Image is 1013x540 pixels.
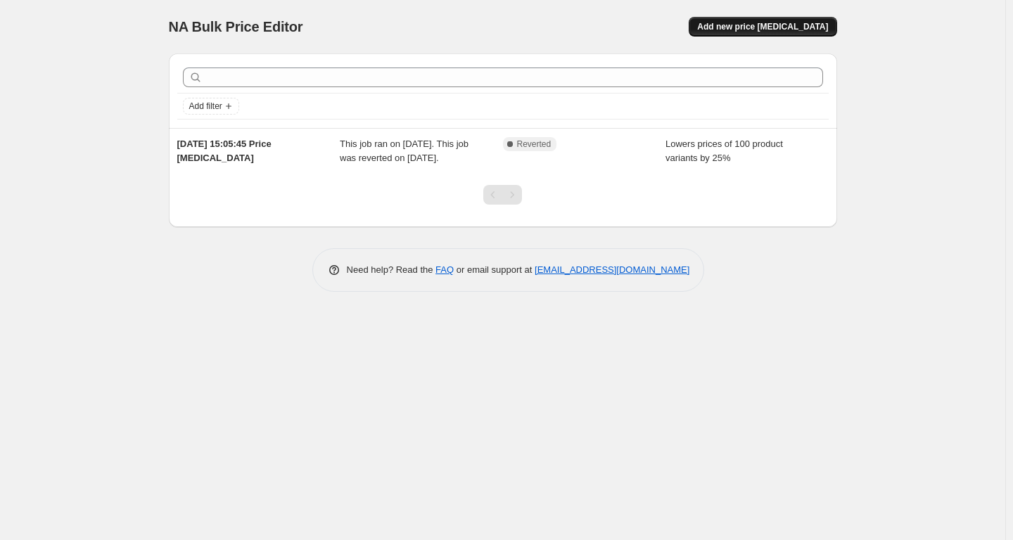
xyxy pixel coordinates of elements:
span: NA Bulk Price Editor [169,19,303,34]
span: Lowers prices of 100 product variants by 25% [665,139,783,163]
a: [EMAIL_ADDRESS][DOMAIN_NAME] [535,264,689,275]
span: Add new price [MEDICAL_DATA] [697,21,828,32]
a: FAQ [435,264,454,275]
span: Need help? Read the [347,264,436,275]
span: [DATE] 15:05:45 Price [MEDICAL_DATA] [177,139,272,163]
nav: Pagination [483,185,522,205]
button: Add filter [183,98,239,115]
span: Add filter [189,101,222,112]
span: or email support at [454,264,535,275]
button: Add new price [MEDICAL_DATA] [689,17,836,37]
span: Reverted [517,139,552,150]
span: This job ran on [DATE]. This job was reverted on [DATE]. [340,139,469,163]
